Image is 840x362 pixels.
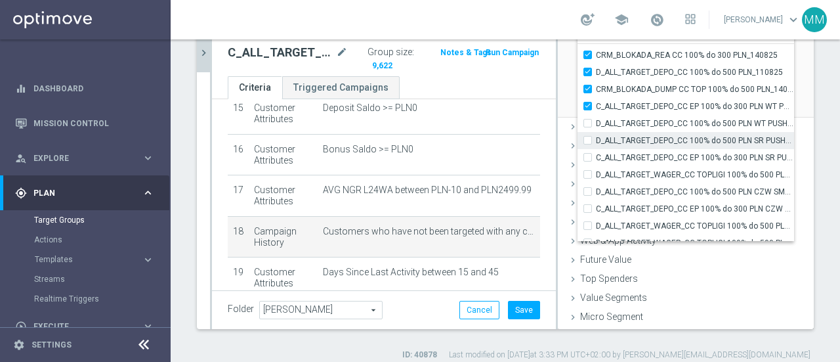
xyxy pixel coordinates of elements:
label: Group size [367,47,412,58]
span: Days Since Last Activity between 15 and 45 [323,267,499,278]
i: keyboard_arrow_right [142,320,154,332]
button: gps_fixed Plan keyboard_arrow_right [14,188,155,198]
button: chevron_right [197,34,210,72]
span: C_ALL_TARGET_DEPO_CC EP 100% do 300 PLN CZW SMS_110825 [596,204,794,214]
div: Dashboard [15,71,154,106]
span: Deposit Saldo >= PLN0 [323,102,417,114]
span: Execute [33,323,142,330]
a: Streams [34,274,136,284]
div: Explore [15,152,142,164]
span: Templates [35,256,129,263]
a: Target Groups [34,215,136,225]
h2: C_ALL_TARGET_BET_CC EL MS 100% do 300 PLN_020925 [228,45,333,60]
td: Customer Attributes [249,258,318,299]
span: C_ALL_TARGET_DEPO_CC EP 100% do 300 PLN SR PUSH_110825 [596,152,794,163]
span: keyboard_arrow_down [786,12,801,27]
button: Cancel [459,301,499,319]
span: D_ALL_TARGET_DEPO_CC 100% do 500 PLN CZW SMS_110825 [596,187,794,197]
td: 18 [228,216,249,258]
td: Campaign History [249,216,318,258]
a: [PERSON_NAME]keyboard_arrow_down [723,10,802,30]
button: Templates keyboard_arrow_right [34,254,155,265]
span: D_ALL_TARGET_DEPO_CC 100% do 500 PLN SR PUSH_110825 [596,135,794,146]
span: D_ALL_TARGET_WAGER_CC TOPLIGI 100% do 500 PLN SB PUSH_140825 [596,221,794,231]
span: Future Value [580,254,631,265]
td: Customer Attributes [249,175,318,217]
a: Dashboard [33,71,154,106]
a: Actions [34,235,136,245]
td: 15 [228,93,249,135]
i: equalizer [15,83,27,95]
td: 19 [228,258,249,299]
div: Streams [34,269,169,289]
span: Micro Segment [580,311,643,322]
td: 16 [228,134,249,175]
div: Target Groups [34,210,169,230]
div: MM [802,7,827,32]
span: Top Spenders [580,273,638,284]
a: Triggered Campaigns [282,76,400,99]
label: Last modified on [DATE] at 3:33 PM UTC+02:00 by [PERSON_NAME][EMAIL_ADDRESS][DOMAIN_NAME] [449,350,810,361]
div: Actions [34,230,169,250]
a: Realtime Triggers [34,294,136,304]
a: Settings [31,341,72,349]
button: Notes & Tags [439,45,493,60]
i: mode_edit [336,45,348,60]
span: Web & App Activity [580,235,656,246]
div: Mission Control [15,106,154,141]
td: Customer Attributes [249,93,318,135]
button: Save [508,301,540,319]
div: Templates [34,250,169,269]
div: Realtime Triggers [34,289,169,309]
span: Explore [33,154,142,162]
i: settings [13,339,25,351]
button: person_search Explore keyboard_arrow_right [14,153,155,164]
td: Customer Attributes [249,134,318,175]
span: 9,622 [371,60,394,73]
i: person_search [15,152,27,164]
a: Mission Control [33,106,154,141]
span: D_ALL_TARGET_DEPO_CC 100% do 500 PLN WT PUSH_110825 [596,118,794,129]
div: Execute [15,321,142,332]
i: keyboard_arrow_right [142,187,154,199]
span: Customers who have not been targeted with any campaign while a member of one or more of the 75 sp... [323,226,535,237]
button: equalizer Dashboard [14,83,155,94]
button: play_circle_outline Execute keyboard_arrow_right [14,321,155,332]
span: Plan [33,189,142,197]
span: C_ALL_TARGET_DEPO_CC EP 100% do 300 PLN WT PUSH_110825 [596,101,794,112]
div: Plan [15,187,142,199]
a: Criteria [228,76,282,99]
span: school [614,12,629,27]
span: Value Segments [580,292,647,303]
i: keyboard_arrow_right [142,254,154,266]
span: CRM_BLOKADA_DUMP CC TOP 100% do 500 PLN_140825 [596,84,794,95]
label: ID: 40878 [402,350,437,361]
button: Run Campaign [484,45,540,60]
span: AVG NGR L24WA between PLN-10 and PLN2499.99 [323,185,532,196]
span: D_ALL_TARGET_WAGER_CC TOPLIGI 100% do 500 PLN_140825 [596,170,794,180]
i: keyboard_arrow_right [142,152,154,164]
i: play_circle_outline [15,321,27,332]
span: Bonus Saldo >= PLN0 [323,144,413,155]
label: : [412,47,414,58]
button: Mission Control [14,118,155,129]
span: D_ALL_TARGET_WAGER_CC TOPLIGI 100% do 500 PLN ND SMS_140825 [596,238,794,248]
span: D_ALL_TARGET_DEPO_CC 100% do 500 PLN_110825 [596,67,794,78]
i: chevron_right [198,47,210,59]
td: 17 [228,175,249,217]
div: Templates [35,256,142,263]
label: Folder [228,304,254,315]
i: gps_fixed [15,187,27,199]
span: CRM_BLOKADA_REA CC 100% do 300 PLN_140825 [596,50,794,60]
